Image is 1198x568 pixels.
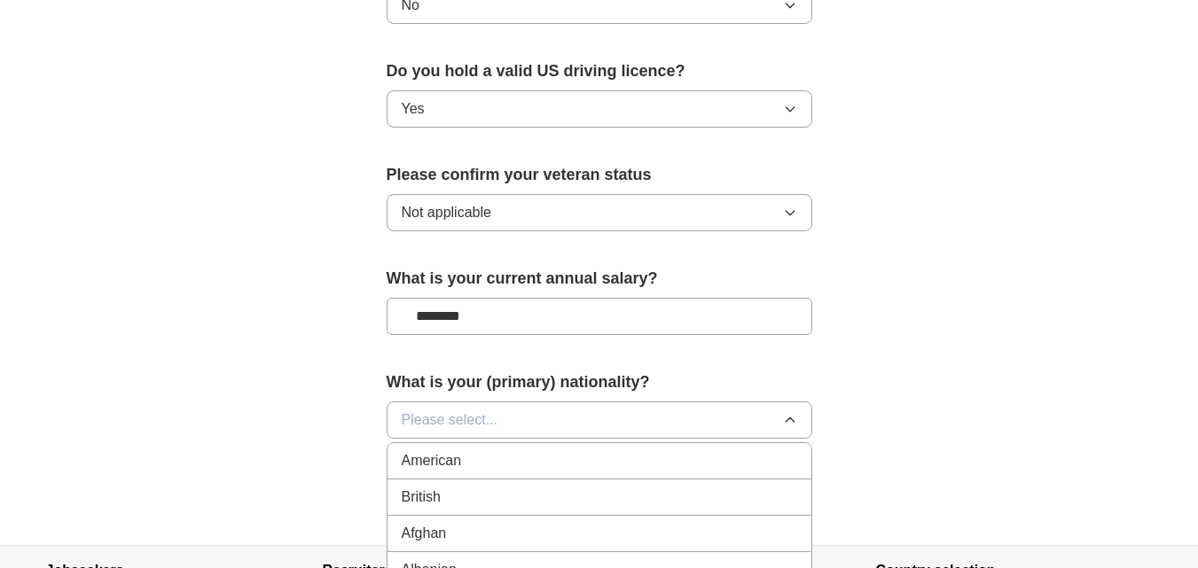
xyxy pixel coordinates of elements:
[402,202,491,223] span: Not applicable
[402,523,447,544] span: Afghan
[387,370,812,394] label: What is your (primary) nationality?
[387,163,812,187] label: Please confirm your veteran status
[387,59,812,83] label: Do you hold a valid US driving licence?
[387,401,812,439] button: Please select...
[402,486,441,508] span: British
[402,450,462,471] span: American
[387,194,812,231] button: Not applicable
[402,409,498,431] span: Please select...
[387,90,812,128] button: Yes
[402,98,425,120] span: Yes
[387,267,812,291] label: What is your current annual salary?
